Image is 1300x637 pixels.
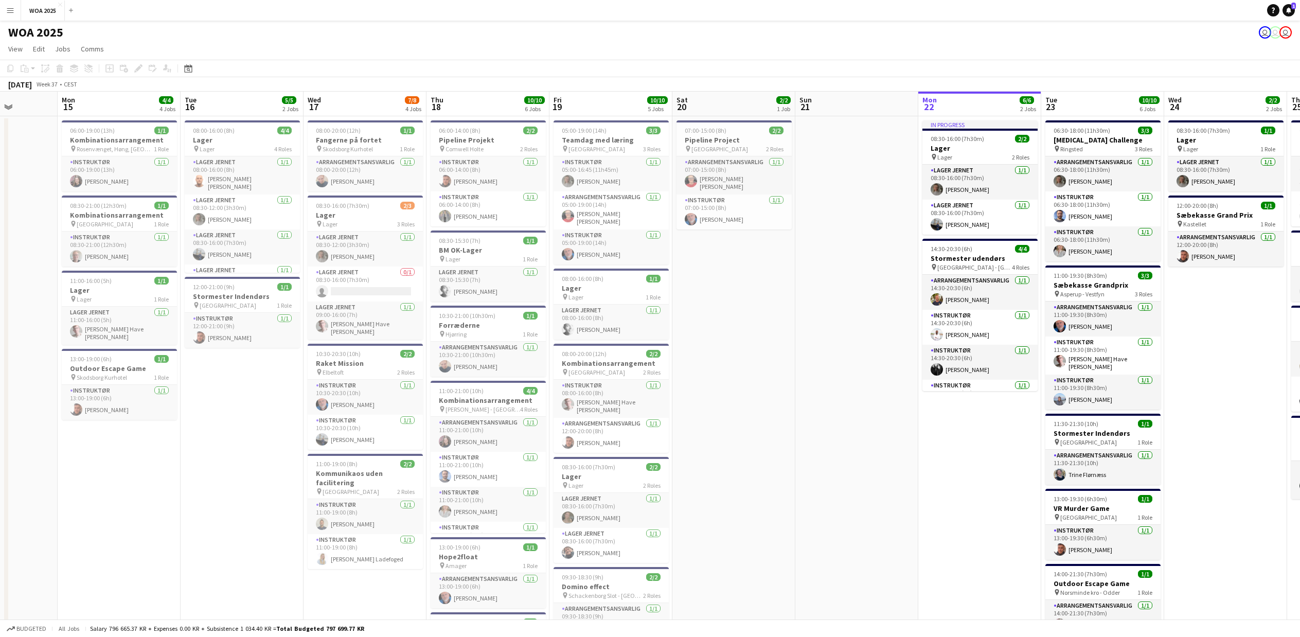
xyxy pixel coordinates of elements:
[81,44,104,54] span: Comms
[1291,3,1296,9] span: 1
[1269,26,1281,39] app-user-avatar: Drift Drift
[5,623,48,634] button: Budgeted
[55,44,70,54] span: Jobs
[4,42,27,56] a: View
[1259,26,1271,39] app-user-avatar: Bettina Madsen
[16,625,46,632] span: Budgeted
[90,625,364,632] div: Salary 796 665.37 KR + Expenses 0.00 KR + Subsistence 1 034.40 KR =
[8,44,23,54] span: View
[33,44,45,54] span: Edit
[57,625,81,632] span: All jobs
[29,42,49,56] a: Edit
[34,80,60,88] span: Week 37
[8,79,32,90] div: [DATE]
[21,1,65,21] button: WOA 2025
[8,25,63,40] h1: WOA 2025
[64,80,77,88] div: CEST
[51,42,75,56] a: Jobs
[1279,26,1292,39] app-user-avatar: René Sandager
[276,625,364,632] span: Total Budgeted 797 699.77 KR
[1283,4,1295,16] a: 1
[77,42,108,56] a: Comms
